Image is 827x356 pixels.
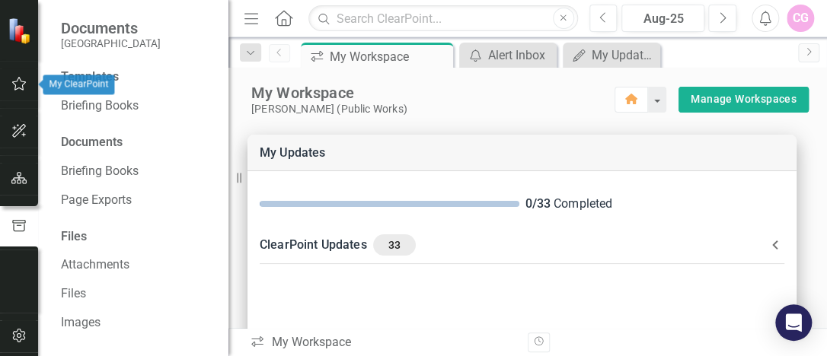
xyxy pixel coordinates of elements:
img: ClearPoint Strategy [8,17,34,43]
div: Alert Inbox [488,46,553,65]
a: Manage Workspaces [691,90,797,109]
a: My Updates [260,145,326,160]
a: Attachments [61,256,213,274]
div: Open Intercom Messenger [775,304,812,341]
input: Search ClearPoint... [308,5,577,32]
a: Briefing Books [61,97,213,115]
div: Templates [61,68,213,86]
div: Completed [525,195,785,213]
span: Documents [61,19,161,37]
div: [PERSON_NAME] (Public Works) [251,103,615,116]
div: Files [61,228,213,246]
div: ClearPoint Updates33 [247,225,797,265]
div: Aug-25 [627,10,699,28]
span: 33 [379,238,410,252]
div: 0 / 33 [525,195,551,213]
a: Briefing Books [61,163,213,180]
a: Files [61,285,213,303]
a: Alert Inbox [463,46,553,65]
div: My Workspace [251,83,615,103]
a: Images [61,314,213,332]
div: My ClearPoint [43,75,115,94]
div: My Workspace [250,334,516,351]
div: My Updates [592,46,656,65]
button: CG [787,5,814,32]
small: [GEOGRAPHIC_DATA] [61,37,161,49]
button: Aug-25 [621,5,704,32]
div: Documents [61,134,213,151]
a: Page Exports [61,192,213,209]
div: ClearPoint Updates [260,234,766,256]
a: My Updates [567,46,656,65]
div: My Workspace [330,47,449,66]
button: Manage Workspaces [679,87,809,113]
div: split button [679,87,809,113]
